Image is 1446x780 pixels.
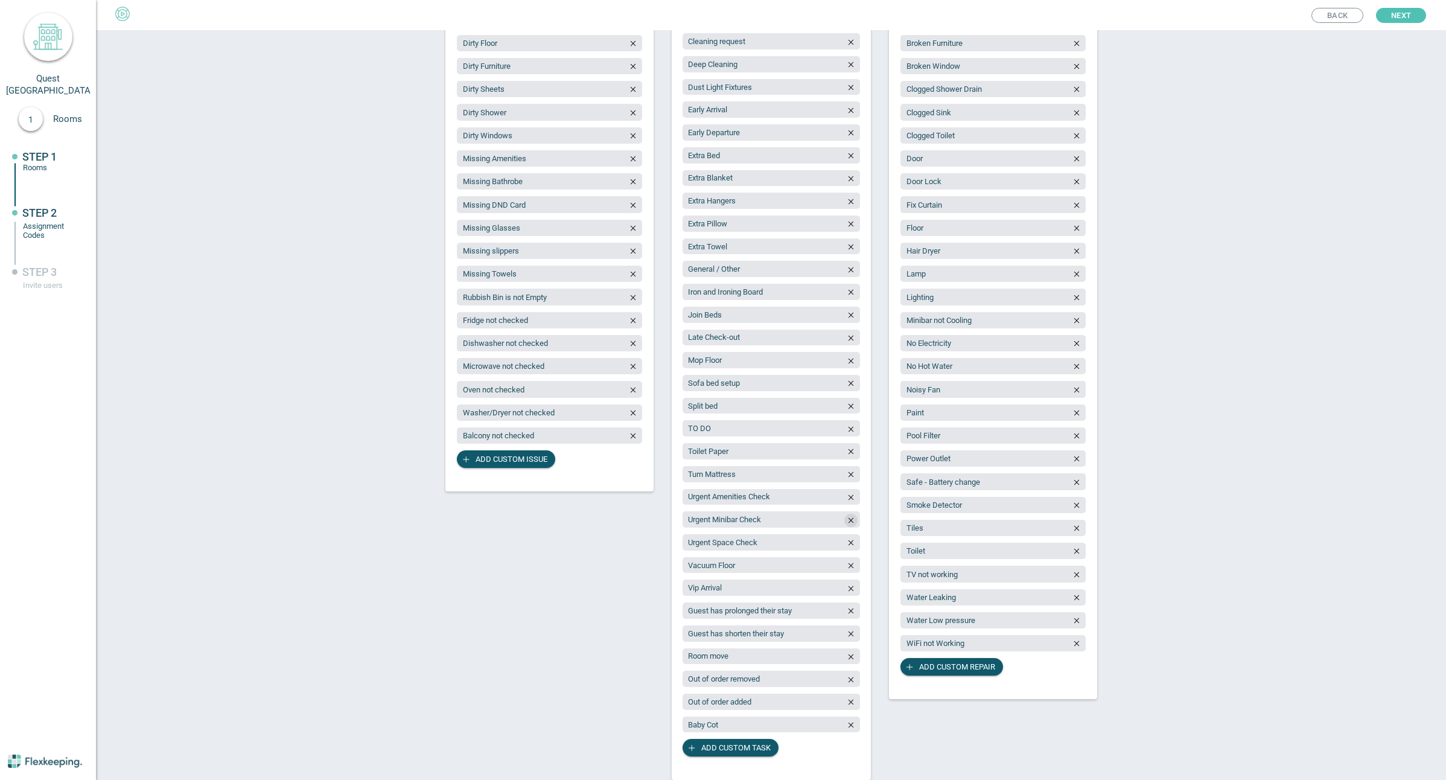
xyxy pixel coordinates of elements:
span: Guest has prolonged their stay [688,606,792,615]
span: Extra Hangers [688,196,736,205]
span: Extra Blanket [688,173,733,182]
span: No Electricity [906,339,951,348]
span: TO DO [688,424,711,433]
span: Missing Amenities [463,154,526,163]
span: Join Beds [688,310,722,319]
span: Fridge not checked [463,316,528,325]
span: Baby Cot [688,720,718,729]
div: Assignment Codes [23,222,77,240]
span: Broken Furniture [906,39,963,48]
span: Vip Arrival [688,583,722,592]
span: Safe - Battery change [906,478,980,487]
button: Add custom task [683,739,779,756]
span: STEP 2 [22,206,57,219]
span: Split bed [688,401,718,411]
span: Room move [688,651,728,660]
button: Next [1376,8,1426,23]
span: Paint [906,408,924,417]
span: Door [906,154,923,163]
span: Extra Towel [688,242,727,251]
button: Add custom issue [457,450,555,468]
span: Lamp [906,269,926,278]
span: Floor [906,223,923,232]
span: Guest has shorten their stay [688,629,784,638]
span: STEP 3 [22,266,57,278]
span: Water Low pressure [906,616,975,625]
span: Add custom issue [476,450,547,468]
span: Power Outlet [906,454,951,463]
span: Noisy Fan [906,385,940,394]
span: Dust Light Fixtures [688,83,752,92]
span: STEP 1 [22,150,57,163]
span: No Hot Water [906,362,952,371]
span: Missing Glasses [463,223,520,232]
button: Back [1311,8,1363,23]
span: Dirty Furniture [463,62,511,71]
span: Dirty Sheets [463,85,505,94]
span: WiFi not Working [906,639,964,648]
span: Microwave not checked [463,362,544,371]
span: Dirty Windows [463,131,512,140]
div: Rooms [23,163,77,172]
span: Dirty Floor [463,39,497,48]
span: Urgent Space Check [688,538,757,547]
span: Out of order added [688,697,751,706]
span: Washer/Dryer not checked [463,408,555,417]
button: Add custom repair [900,658,1003,676]
span: Add custom task [701,739,771,756]
span: Clogged Shower Drain [906,85,982,94]
span: Oven not checked [463,385,524,394]
span: Urgent Amenities Check [688,492,770,501]
span: Dirty Shower [463,108,506,117]
span: Rubbish Bin is not Empty [463,293,547,302]
span: Balcony not checked [463,431,534,440]
span: Minibar not Cooling [906,316,972,325]
span: Hair Dryer [906,246,940,255]
span: Clogged Toilet [906,131,955,140]
span: Missing DND Card [463,200,526,209]
span: Next [1391,8,1411,23]
span: Early Arrival [688,105,727,114]
span: Door Lock [906,177,941,186]
span: Water Leaking [906,593,956,602]
span: Vacuum Floor [688,561,735,570]
span: Dishwasher not checked [463,339,548,348]
span: Tiles [906,523,923,532]
span: Pool Filter [906,431,940,440]
span: Rooms [53,113,95,124]
span: Sofa bed setup [688,379,740,388]
span: Missing slippers [463,246,519,255]
span: Late Check-out [688,333,740,342]
span: Early Departure [688,128,740,137]
span: Smoke Detector [906,500,962,510]
span: Add custom repair [919,658,995,676]
span: Out of order removed [688,674,760,683]
span: Missing Towels [463,269,517,278]
span: Cleaning request [688,37,745,46]
span: Extra Pillow [688,219,727,228]
span: Lighting [906,293,934,302]
span: Turn Mattress [688,470,736,479]
span: Iron and Ironing Board [688,287,763,296]
span: General / Other [688,264,740,273]
span: Toilet Paper [688,447,728,456]
span: Quest [GEOGRAPHIC_DATA] [6,73,93,96]
span: Missing Bathrobe [463,177,523,186]
span: Fix Curtain [906,200,942,209]
span: Clogged Sink [906,108,951,117]
span: Broken Window [906,62,960,71]
div: Invite users [23,281,77,290]
div: 1 [19,107,43,131]
span: Urgent Minibar Check [688,515,761,524]
span: Deep Cleaning [688,60,737,69]
span: TV not working [906,570,958,579]
span: Mop Floor [688,356,722,365]
span: Toilet [906,546,925,555]
span: Back [1327,8,1348,22]
span: Extra Bed [688,151,720,160]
